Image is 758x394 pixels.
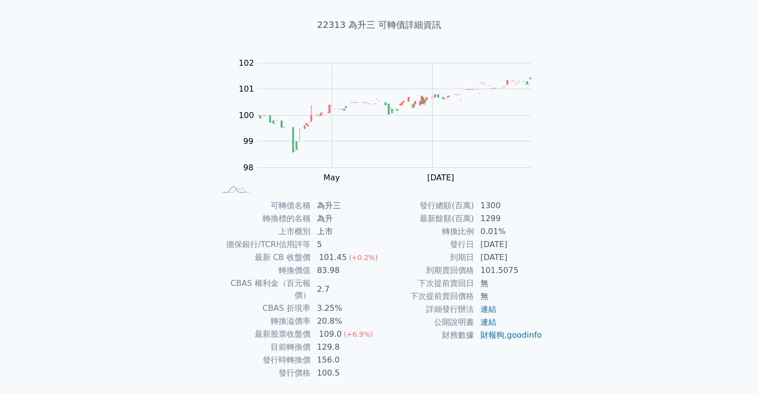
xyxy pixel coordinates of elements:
[311,264,379,277] td: 83.98
[480,330,504,340] a: 財報狗
[349,254,378,262] span: (+0.2%)
[216,302,311,315] td: CBAS 折現率
[379,212,474,225] td: 最新餘額(百萬)
[216,264,311,277] td: 轉換價值
[216,199,311,212] td: 可轉債名稱
[311,277,379,302] td: 2.7
[311,315,379,328] td: 20.8%
[379,316,474,329] td: 公開說明書
[379,225,474,238] td: 轉換比例
[474,225,543,238] td: 0.01%
[216,315,311,328] td: 轉換溢價率
[474,264,543,277] td: 101.5075
[379,251,474,264] td: 到期日
[216,238,311,251] td: 擔保銀行/TCRI信用評等
[480,317,496,327] a: 連結
[311,354,379,367] td: 156.0
[379,303,474,316] td: 詳細發行辦法
[216,277,311,302] td: CBAS 權利金（百元報價）
[311,225,379,238] td: 上市
[474,238,543,251] td: [DATE]
[216,212,311,225] td: 轉換標的名稱
[216,354,311,367] td: 發行時轉換價
[311,302,379,315] td: 3.25%
[379,199,474,212] td: 發行總額(百萬)
[323,173,340,182] tspan: May
[474,277,543,290] td: 無
[239,58,254,68] tspan: 102
[311,238,379,251] td: 5
[311,199,379,212] td: 為升三
[243,163,253,172] tspan: 98
[204,18,555,32] h1: 22313 為升三 可轉債詳細資訊
[427,173,454,182] tspan: [DATE]
[344,330,373,338] span: (+6.9%)
[379,329,474,342] td: 財務數據
[239,111,254,120] tspan: 100
[474,212,543,225] td: 1299
[379,277,474,290] td: 下次提前賣回日
[216,367,311,380] td: 發行價格
[507,330,542,340] a: goodinfo
[379,290,474,303] td: 下次提前賣回價格
[474,329,543,342] td: ,
[379,238,474,251] td: 發行日
[216,328,311,341] td: 最新股票收盤價
[480,304,496,314] a: 連結
[317,252,349,263] div: 101.45
[474,199,543,212] td: 1300
[216,225,311,238] td: 上市櫃別
[243,136,253,146] tspan: 99
[311,341,379,354] td: 129.8
[258,78,531,152] g: Series
[311,367,379,380] td: 100.5
[379,264,474,277] td: 到期賣回價格
[216,341,311,354] td: 目前轉換價
[317,328,344,340] div: 109.0
[474,251,543,264] td: [DATE]
[227,58,546,182] g: Chart
[474,290,543,303] td: 無
[311,212,379,225] td: 為升
[239,84,254,94] tspan: 101
[216,251,311,264] td: 最新 CB 收盤價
